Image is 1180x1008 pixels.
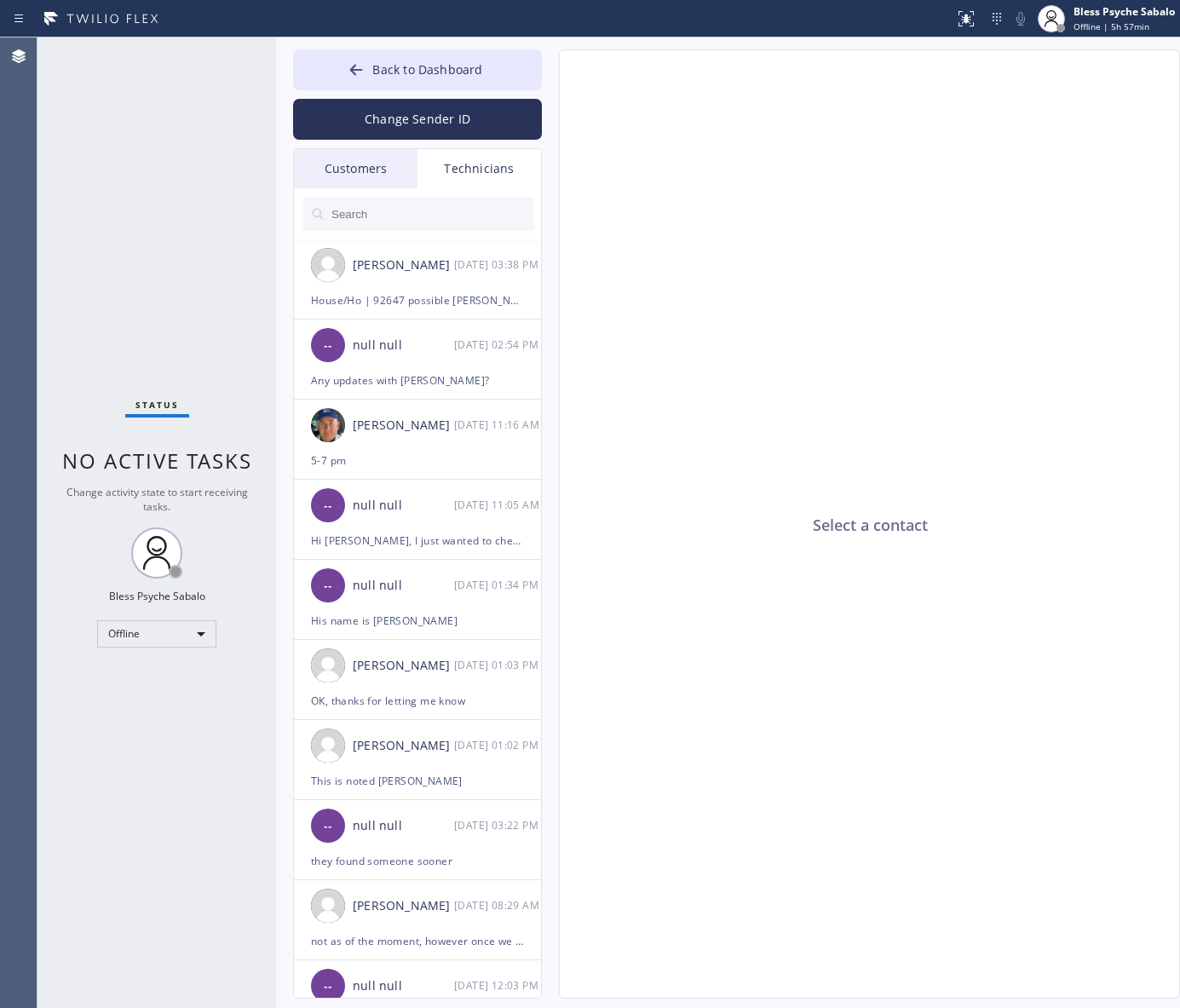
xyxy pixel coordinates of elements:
[66,485,248,514] span: Change activity state to start receiving tasks.
[454,735,543,755] div: 08/15/2025 9:02 AM
[353,416,454,435] div: [PERSON_NAME]
[372,61,482,78] span: Back to Dashboard
[353,976,454,996] div: null null
[311,371,524,390] div: Any updates with [PERSON_NAME]?
[311,771,524,791] div: This is noted [PERSON_NAME]
[454,335,543,354] div: 08/18/2025 9:54 AM
[353,816,454,836] div: null null
[1009,7,1033,31] button: Mute
[353,656,454,676] div: [PERSON_NAME]
[353,256,454,275] div: [PERSON_NAME]
[311,691,524,711] div: OK, thanks for letting me know
[311,611,524,631] div: His name is [PERSON_NAME]
[353,496,454,516] div: null null
[454,415,543,435] div: 08/18/2025 9:16 AM
[454,655,543,675] div: 08/15/2025 9:03 AM
[311,931,524,951] div: not as of the moment, however once we have it, we will let you know
[311,889,345,923] img: user.png
[311,531,524,550] div: Hi [PERSON_NAME], I just wanted to check in on this customer, if you got any updates from there E...
[417,149,541,188] div: Technicians
[454,976,543,995] div: 08/13/2025 9:03 AM
[353,896,454,916] div: [PERSON_NAME]
[109,589,205,603] div: Bless Psyche Sabalo
[311,729,345,763] img: user.png
[97,620,216,648] div: Offline
[454,255,543,274] div: 08/18/2025 9:38 AM
[324,816,332,836] span: --
[311,248,345,282] img: user.png
[311,408,345,442] img: eb1005bbae17aab9b5e109a2067821b9.jpg
[62,446,252,475] span: No active tasks
[293,49,542,90] button: Back to Dashboard
[353,576,454,596] div: null null
[1074,20,1149,32] span: Offline | 5h 57min
[353,336,454,355] div: null null
[293,99,542,140] button: Change Sender ID
[311,451,524,470] div: 5-7 pm
[454,495,543,515] div: 08/18/2025 9:05 AM
[324,976,332,996] span: --
[311,648,345,683] img: user.png
[454,815,543,835] div: 08/14/2025 9:22 AM
[311,291,524,310] div: House/Ho | 92647 possible [PERSON_NAME]
[454,575,543,595] div: 08/15/2025 9:34 AM
[324,336,332,355] span: --
[330,197,534,231] input: Search
[1074,4,1175,19] div: Bless Psyche Sabalo
[135,399,179,411] span: Status
[311,851,524,871] div: they found someone sooner
[454,896,543,915] div: 08/14/2025 9:29 AM
[294,149,417,188] div: Customers
[353,736,454,756] div: [PERSON_NAME]
[324,576,332,596] span: --
[324,496,332,516] span: --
